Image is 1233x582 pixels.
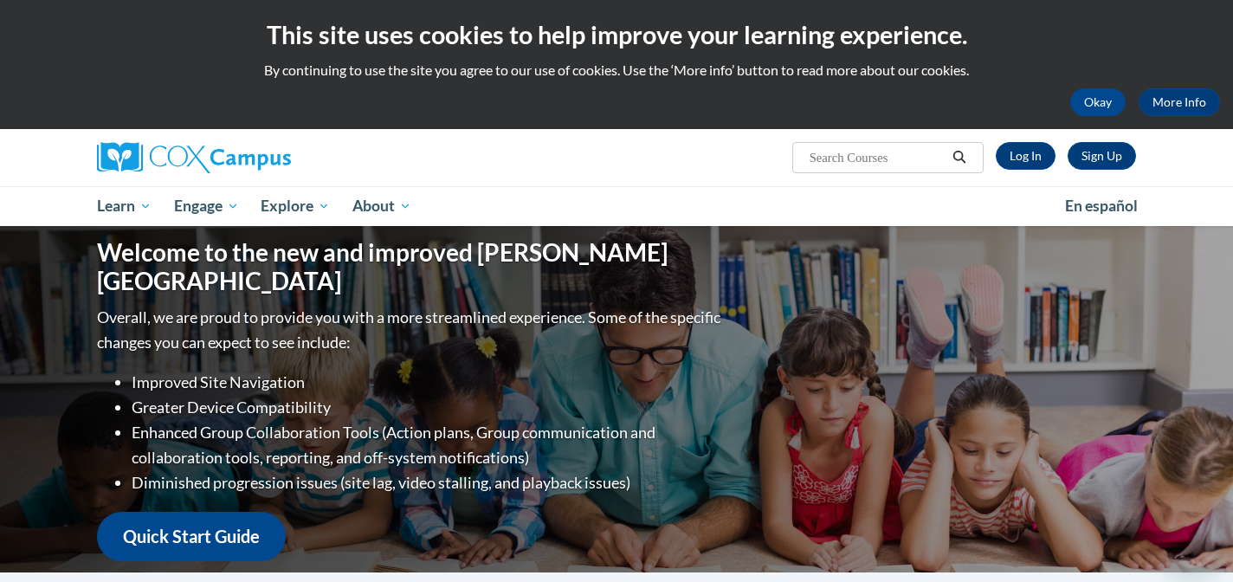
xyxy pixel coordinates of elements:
span: En español [1065,197,1138,215]
div: Main menu [71,186,1162,226]
li: Diminished progression issues (site lag, video stalling, and playback issues) [132,470,725,495]
h2: This site uses cookies to help improve your learning experience. [13,17,1220,52]
p: Overall, we are proud to provide you with a more streamlined experience. Some of the specific cha... [97,305,725,355]
p: By continuing to use the site you agree to our use of cookies. Use the ‘More info’ button to read... [13,61,1220,80]
a: En español [1054,188,1149,224]
a: Learn [86,186,163,226]
span: About [352,196,411,217]
a: More Info [1139,88,1220,116]
a: Log In [996,142,1055,170]
button: Okay [1070,88,1126,116]
li: Improved Site Navigation [132,370,725,395]
a: About [341,186,423,226]
button: Search [946,147,972,168]
a: Engage [163,186,250,226]
li: Enhanced Group Collaboration Tools (Action plans, Group communication and collaboration tools, re... [132,420,725,470]
span: Learn [97,196,152,217]
input: Search Courses [808,147,946,168]
h1: Welcome to the new and improved [PERSON_NAME][GEOGRAPHIC_DATA] [97,238,725,296]
a: Explore [249,186,341,226]
a: Cox Campus [97,142,426,173]
a: Quick Start Guide [97,512,286,561]
span: Engage [174,196,239,217]
img: Cox Campus [97,142,291,173]
span: Explore [261,196,330,217]
iframe: Button to launch messaging window [1164,513,1219,568]
li: Greater Device Compatibility [132,395,725,420]
a: Register [1068,142,1136,170]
